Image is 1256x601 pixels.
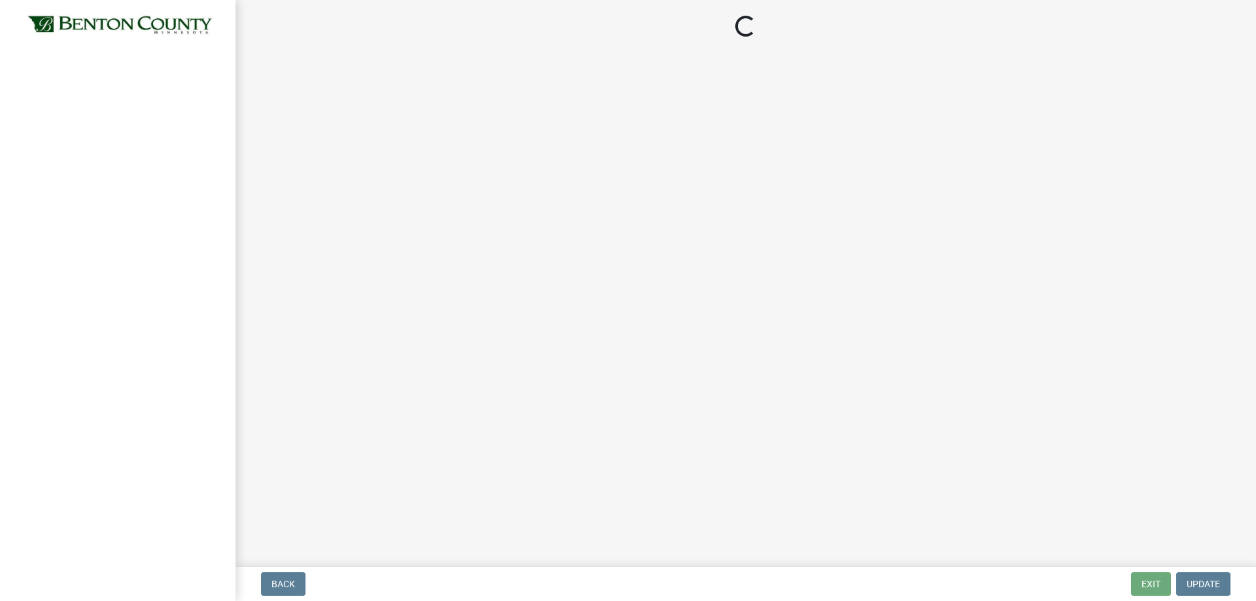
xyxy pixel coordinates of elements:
[1176,572,1230,596] button: Update
[261,572,305,596] button: Back
[1131,572,1171,596] button: Exit
[1187,579,1220,589] span: Update
[26,14,215,37] img: Benton County, Minnesota
[271,579,295,589] span: Back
